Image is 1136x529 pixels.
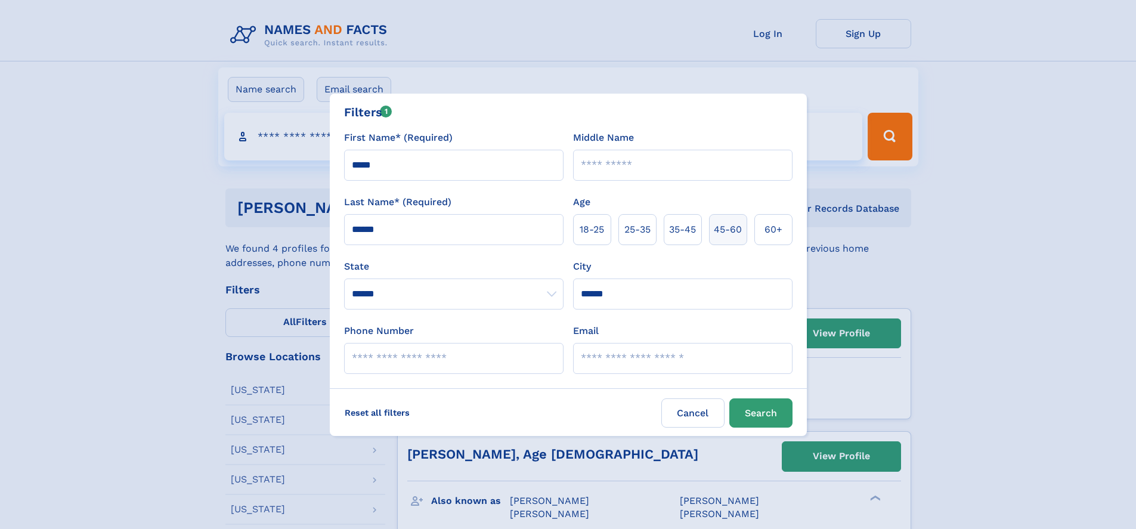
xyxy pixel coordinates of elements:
span: 18‑25 [580,222,604,237]
label: Middle Name [573,131,634,145]
label: Age [573,195,590,209]
button: Search [729,398,793,428]
label: Last Name* (Required) [344,195,451,209]
label: State [344,259,564,274]
label: Cancel [661,398,725,428]
label: Reset all filters [337,398,417,427]
span: 35‑45 [669,222,696,237]
div: Filters [344,103,392,121]
label: Email [573,324,599,338]
span: 25‑35 [624,222,651,237]
label: City [573,259,591,274]
label: First Name* (Required) [344,131,453,145]
span: 45‑60 [714,222,742,237]
label: Phone Number [344,324,414,338]
span: 60+ [764,222,782,237]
